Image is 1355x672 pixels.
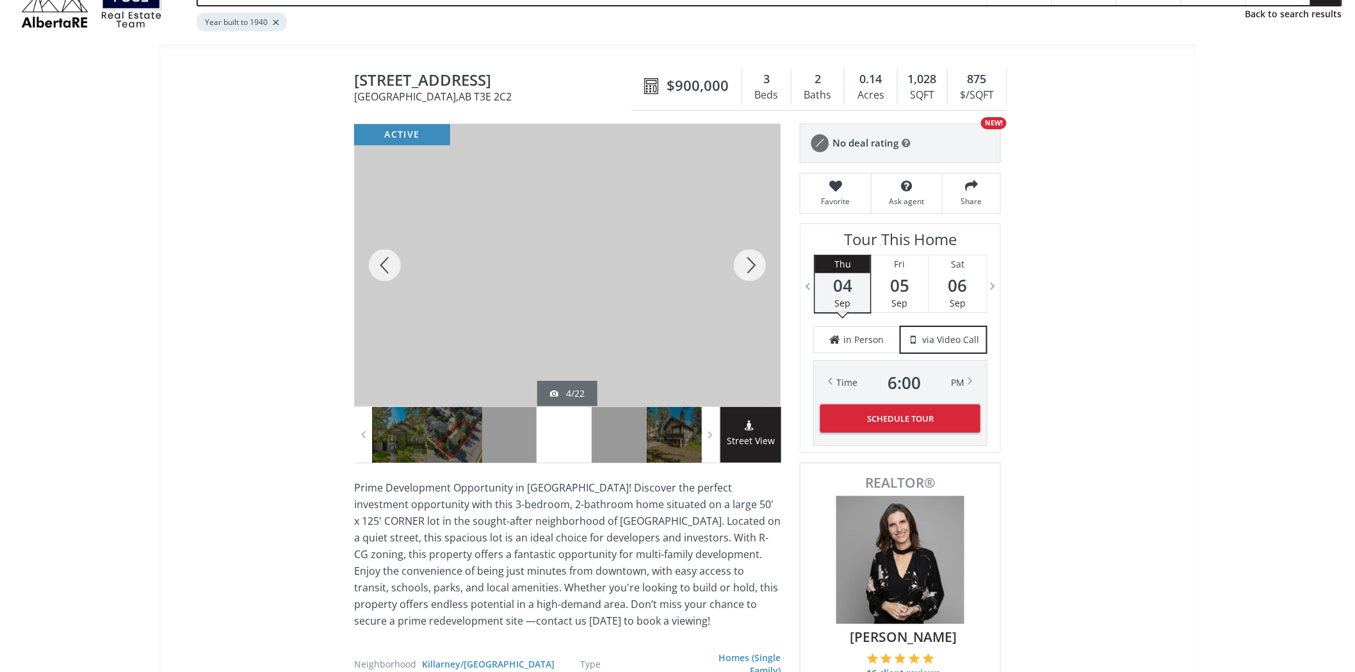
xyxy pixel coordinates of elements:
span: via Video Call [922,333,979,346]
img: 4 of 5 stars [909,653,920,664]
div: 3 [749,71,784,88]
span: No deal rating [832,136,898,150]
span: [PERSON_NAME] [821,627,986,646]
span: 07 [987,276,1044,294]
div: active [354,124,450,145]
button: Schedule Tour [820,404,980,433]
span: Sep [950,297,966,309]
span: 05 [872,276,929,294]
div: 2 [798,71,838,88]
div: Sat [929,255,987,273]
a: Killarney/[GEOGRAPHIC_DATA] [422,658,555,670]
img: 3 of 5 stars [895,653,906,664]
img: Photo of Sarah Scott [836,496,964,624]
div: Neighborhood [354,660,422,669]
span: Sep [892,297,908,309]
span: 06 [929,276,987,294]
div: Beds [749,86,784,105]
h3: Tour This Home [813,230,987,255]
span: Sep [834,297,850,309]
div: 875 [954,71,1000,88]
div: 4/22 [550,387,585,400]
span: 6 : 00 [888,374,921,392]
img: 2 of 5 stars [880,653,892,664]
div: Fri [872,255,929,273]
div: 2201 26A Street SW Calgary, AB T3E 2C2 - Photo 4 of 22 [354,124,781,406]
span: Share [949,196,994,207]
span: 2201 26A Street SW [354,72,638,92]
div: $/SQFT [954,86,1000,105]
span: in Person [844,333,884,346]
img: 1 of 5 stars [867,653,879,664]
div: Sun [987,255,1044,273]
span: Favorite [807,196,864,207]
div: Thu [815,255,870,273]
div: Baths [798,86,838,105]
div: 0.14 [851,71,890,88]
div: Type [580,660,686,669]
span: 04 [815,276,870,294]
div: Time PM [836,374,964,392]
span: Ask agent [878,196,936,207]
span: [GEOGRAPHIC_DATA] , AB T3E 2C2 [354,92,638,102]
span: 1,028 [908,71,937,88]
p: Prime Development Opportunity in [GEOGRAPHIC_DATA]! Discover the perfect investment opportunity w... [354,479,781,629]
span: $900,000 [667,76,729,95]
img: 5 of 5 stars [923,653,934,664]
div: Year built to 1940 [197,13,287,31]
div: SQFT [904,86,941,105]
span: REALTOR® [815,476,986,490]
div: NEW! [981,117,1007,129]
span: Street View [720,434,781,449]
a: Back to search results [1245,8,1342,20]
div: Acres [851,86,890,105]
img: rating icon [807,131,832,156]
